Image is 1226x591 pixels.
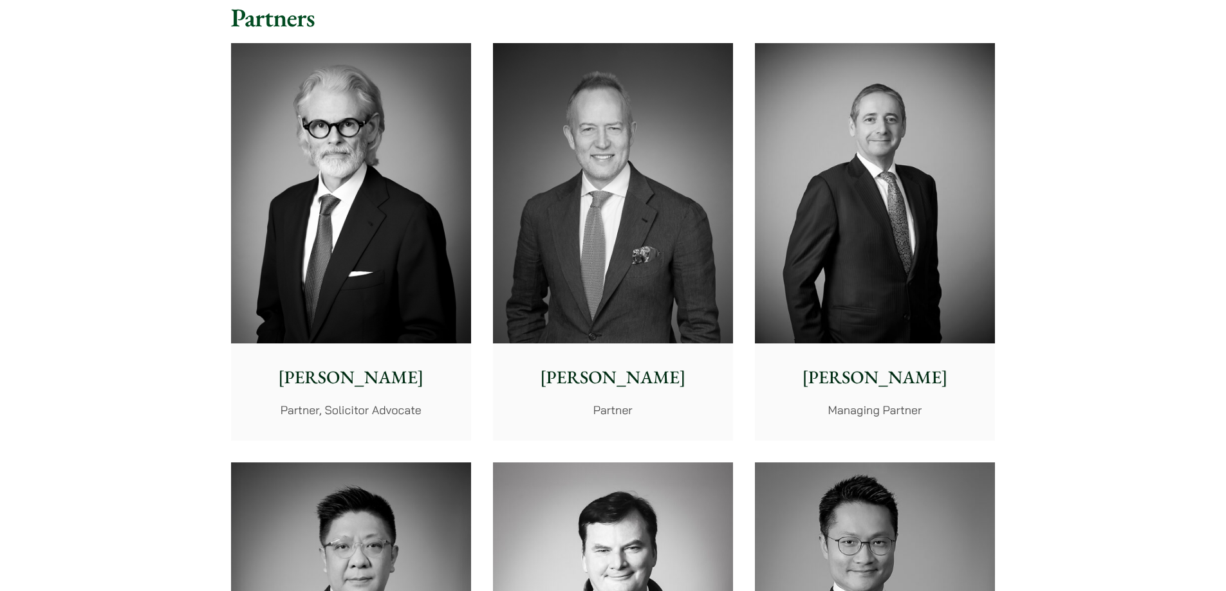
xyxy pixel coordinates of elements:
[503,401,723,419] p: Partner
[503,364,723,391] p: [PERSON_NAME]
[765,364,985,391] p: [PERSON_NAME]
[493,43,733,441] a: [PERSON_NAME] Partner
[231,2,996,33] h2: Partners
[765,401,985,419] p: Managing Partner
[241,364,461,391] p: [PERSON_NAME]
[241,401,461,419] p: Partner, Solicitor Advocate
[231,43,471,441] a: [PERSON_NAME] Partner, Solicitor Advocate
[755,43,995,441] a: [PERSON_NAME] Managing Partner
